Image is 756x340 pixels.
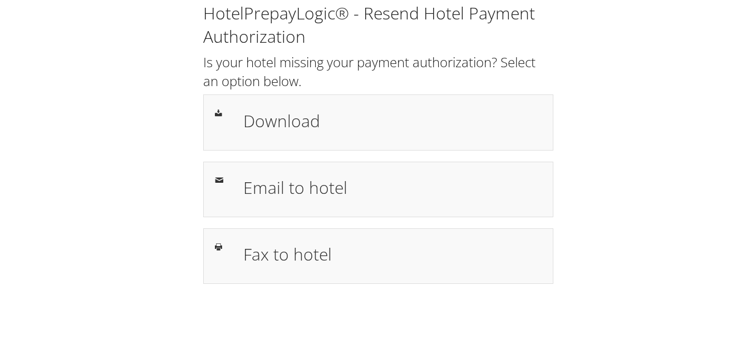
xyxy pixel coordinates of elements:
h2: Is your hotel missing your payment authorization? Select an option below. [203,53,553,90]
h1: Download [243,108,542,133]
a: Download [203,94,553,150]
a: Email to hotel [203,162,553,217]
h1: Email to hotel [243,175,542,200]
h1: HotelPrepayLogic® - Resend Hotel Payment Authorization [203,2,553,48]
h1: Fax to hotel [243,242,542,267]
a: Fax to hotel [203,228,553,284]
